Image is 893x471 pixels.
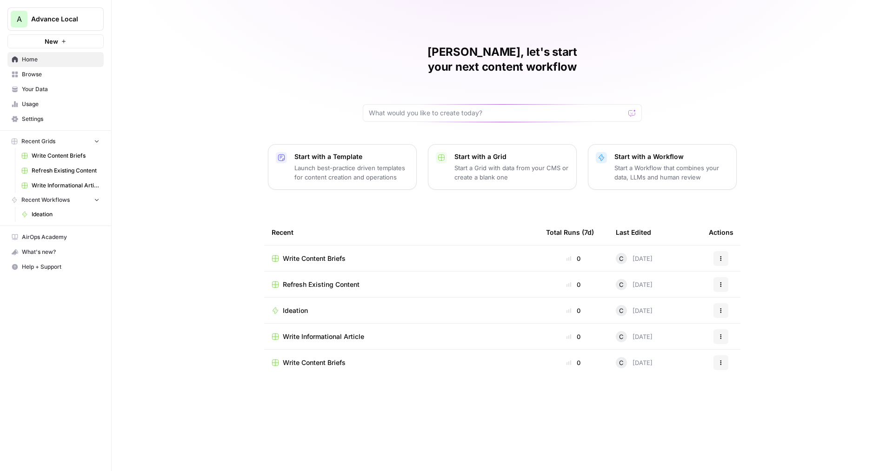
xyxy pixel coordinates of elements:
[31,14,87,24] span: Advance Local
[7,259,104,274] button: Help + Support
[546,332,601,341] div: 0
[619,358,624,367] span: C
[454,163,569,182] p: Start a Grid with data from your CMS or create a blank one
[619,306,624,315] span: C
[709,219,733,245] div: Actions
[7,112,104,126] a: Settings
[272,280,531,289] a: Refresh Existing Content
[369,108,625,118] input: What would you like to create today?
[272,306,531,315] a: Ideation
[616,331,653,342] div: [DATE]
[546,358,601,367] div: 0
[7,52,104,67] a: Home
[22,115,100,123] span: Settings
[22,55,100,64] span: Home
[546,254,601,263] div: 0
[32,152,100,160] span: Write Content Briefs
[7,245,104,259] button: What's new?
[283,280,360,289] span: Refresh Existing Content
[45,37,58,46] span: New
[22,233,100,241] span: AirOps Academy
[588,144,737,190] button: Start with a WorkflowStart a Workflow that combines your data, LLMs and human review
[7,7,104,31] button: Workspace: Advance Local
[272,254,531,263] a: Write Content Briefs
[22,100,100,108] span: Usage
[294,163,409,182] p: Launch best-practice driven templates for content creation and operations
[616,305,653,316] div: [DATE]
[616,357,653,368] div: [DATE]
[283,254,346,263] span: Write Content Briefs
[32,166,100,175] span: Refresh Existing Content
[616,279,653,290] div: [DATE]
[21,196,70,204] span: Recent Workflows
[428,144,577,190] button: Start with a GridStart a Grid with data from your CMS or create a blank one
[17,207,104,222] a: Ideation
[22,263,100,271] span: Help + Support
[546,280,601,289] div: 0
[272,332,531,341] a: Write Informational Article
[454,152,569,161] p: Start with a Grid
[616,219,651,245] div: Last Edited
[363,45,642,74] h1: [PERSON_NAME], let's start your next content workflow
[614,152,729,161] p: Start with a Workflow
[7,193,104,207] button: Recent Workflows
[294,152,409,161] p: Start with a Template
[17,148,104,163] a: Write Content Briefs
[8,245,103,259] div: What's new?
[32,210,100,219] span: Ideation
[22,70,100,79] span: Browse
[7,34,104,48] button: New
[7,97,104,112] a: Usage
[616,253,653,264] div: [DATE]
[619,280,624,289] span: C
[7,230,104,245] a: AirOps Academy
[619,332,624,341] span: C
[614,163,729,182] p: Start a Workflow that combines your data, LLMs and human review
[7,82,104,97] a: Your Data
[22,85,100,93] span: Your Data
[283,306,308,315] span: Ideation
[546,219,594,245] div: Total Runs (7d)
[283,332,364,341] span: Write Informational Article
[17,13,22,25] span: A
[17,163,104,178] a: Refresh Existing Content
[21,137,55,146] span: Recent Grids
[272,219,531,245] div: Recent
[7,67,104,82] a: Browse
[619,254,624,263] span: C
[283,358,346,367] span: Write Content Briefs
[17,178,104,193] a: Write Informational Article
[32,181,100,190] span: Write Informational Article
[7,134,104,148] button: Recent Grids
[268,144,417,190] button: Start with a TemplateLaunch best-practice driven templates for content creation and operations
[546,306,601,315] div: 0
[272,358,531,367] a: Write Content Briefs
